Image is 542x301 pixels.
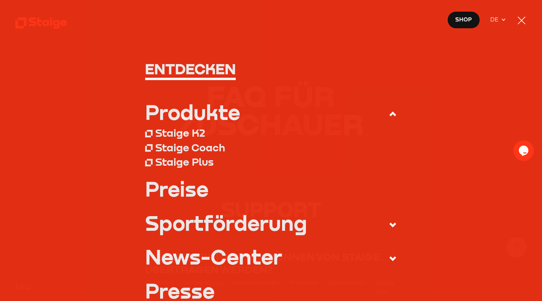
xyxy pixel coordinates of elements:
[513,140,535,161] iframe: chat widget
[145,179,397,199] a: Preise
[145,102,240,123] div: Produkte
[455,15,472,24] span: Shop
[447,11,480,29] a: Shop
[490,15,501,24] span: DE
[155,126,205,139] div: Staige K2
[145,213,307,234] div: Sportförderung
[155,155,214,168] div: Staige Plus
[145,140,397,154] a: Staige Coach
[145,154,397,169] a: Staige Plus
[145,126,397,140] a: Staige K2
[145,247,282,267] div: News-Center
[155,141,225,154] div: Staige Coach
